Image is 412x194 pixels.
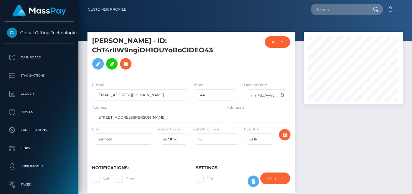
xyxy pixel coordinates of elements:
[272,40,277,44] div: ACTIVE
[7,71,71,80] p: Transactions
[5,159,74,174] a: User Profile
[5,86,74,101] a: Ledger
[5,50,74,65] a: Dashboard
[244,82,267,88] label: Date of Birth
[7,53,71,62] p: Dashboard
[5,141,74,156] a: Links
[115,175,137,183] label: E-mail
[88,3,126,16] a: Customer Profile
[196,175,214,183] label: 2FA
[5,68,74,83] a: Transactions
[92,175,110,183] label: SMS
[244,127,259,132] label: Country
[158,127,180,132] label: Postal Code
[196,165,290,170] h6: Settings:
[260,173,290,184] button: Do not require
[311,4,367,15] input: Search...
[7,162,71,171] p: User Profile
[92,127,99,132] label: City
[192,82,204,88] label: Phone
[7,89,71,98] p: Ledger
[5,123,74,138] a: Cancellations
[5,177,74,192] a: Taxes
[7,107,71,117] p: Payees
[92,165,187,170] h6: Notifications:
[12,5,66,17] img: MassPay Logo
[5,104,74,120] a: Payees
[7,126,71,135] p: Cancellations
[192,127,219,132] label: State/Province
[7,180,71,189] p: Taxes
[92,82,104,88] label: E-mail
[7,28,17,38] img: Global Gifting Technologies Inc
[7,144,71,153] p: Links
[5,30,74,35] span: Global Gifting Technologies Inc
[227,105,245,110] label: Address 2
[267,176,276,181] div: Do not require
[92,36,221,73] h5: [PERSON_NAME] - ID: ChT4rIIW9ngiDH1OUYoBoCIDEO43
[265,36,290,48] button: ACTIVE
[92,105,107,110] label: Address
